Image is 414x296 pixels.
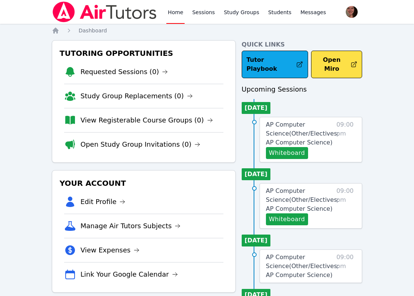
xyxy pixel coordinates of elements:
a: Requested Sessions (0) [81,67,168,77]
h3: Tutoring Opportunities [58,47,229,60]
h3: Upcoming Sessions [242,84,362,95]
a: Dashboard [79,27,107,34]
a: Study Group Replacements (0) [81,91,193,101]
a: Link Your Google Calendar [81,269,178,280]
span: 09:00 pm [336,253,356,280]
a: View Expenses [81,245,139,255]
li: [DATE] [242,235,270,246]
li: [DATE] [242,102,270,114]
a: Tutor Playbook [242,51,308,78]
span: Dashboard [79,28,107,34]
a: Edit Profile [81,197,126,207]
button: Whiteboard [266,147,308,159]
li: [DATE] [242,168,270,180]
span: Messages [300,9,326,16]
span: AP Computer Science ( Other/Electives: AP Computer Science ) [266,254,339,279]
a: View Registerable Course Groups (0) [81,115,213,125]
img: Air Tutors [52,1,157,22]
a: Manage Air Tutors Subjects [81,221,181,231]
a: AP Computer Science(Other/Electives: AP Computer Science) [266,253,339,280]
span: AP Computer Science ( Other/Electives: AP Computer Science ) [266,121,339,146]
span: AP Computer Science ( Other/Electives: AP Computer Science ) [266,187,339,212]
span: 09:00 pm [336,120,356,159]
span: 09:00 pm [336,187,356,225]
a: AP Computer Science(Other/Electives: AP Computer Science) [266,120,339,147]
nav: Breadcrumb [52,27,363,34]
h3: Your Account [58,176,229,190]
a: Open Study Group Invitations (0) [81,139,201,150]
a: AP Computer Science(Other/Electives: AP Computer Science) [266,187,339,213]
button: Whiteboard [266,213,308,225]
button: Open Miro [311,51,362,78]
h4: Quick Links [242,40,362,49]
